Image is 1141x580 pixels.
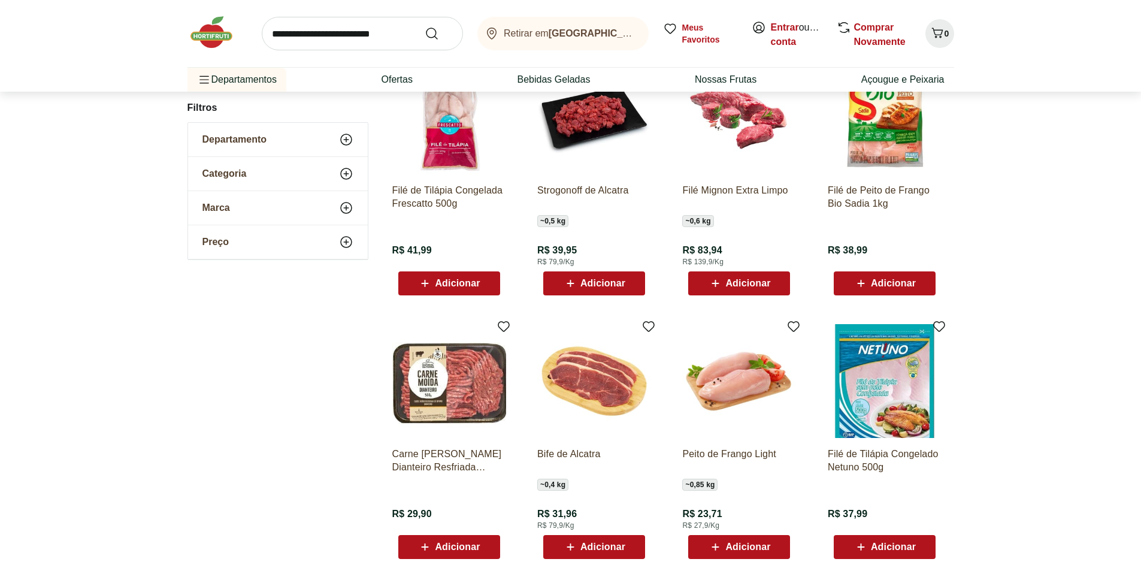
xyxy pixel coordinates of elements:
input: search [262,17,463,50]
span: R$ 79,9/Kg [537,521,574,530]
a: Bife de Alcatra [537,448,651,474]
a: Comprar Novamente [854,22,906,47]
span: 0 [945,29,949,38]
span: Adicionar [871,279,916,288]
button: Categoria [188,157,368,191]
a: Bebidas Geladas [517,72,591,87]
img: Filé de Tilápia Congelada Frescatto 500g [392,61,506,174]
span: R$ 23,71 [682,507,722,521]
span: Retirar em [504,28,636,39]
a: Filé de Tilápia Congelada Frescatto 500g [392,184,506,210]
img: Strogonoff de Alcatra [537,61,651,174]
a: Peito de Frango Light [682,448,796,474]
img: Filé de Tilápia Congelado Netuno 500g [828,324,942,438]
a: Açougue e Peixaria [861,72,945,87]
span: R$ 139,9/Kg [682,257,723,267]
span: Adicionar [580,542,625,552]
span: Categoria [202,168,247,180]
a: Strogonoff de Alcatra [537,184,651,210]
span: Departamentos [197,65,277,94]
a: Meus Favoritos [663,22,737,46]
button: Adicionar [688,535,790,559]
a: Filé Mignon Extra Limpo [682,184,796,210]
span: Departamento [202,134,267,146]
a: Entrar [771,22,799,32]
span: ~ 0,5 kg [537,215,568,227]
img: Carne Moída Bovina Dianteiro Resfriada Natural da Terra 500g [392,324,506,438]
span: R$ 27,9/Kg [682,521,719,530]
button: Adicionar [834,271,936,295]
span: Adicionar [871,542,916,552]
a: Filé de Tilápia Congelado Netuno 500g [828,448,942,474]
a: Carne [PERSON_NAME] Dianteiro Resfriada Natural da Terra 500g [392,448,506,474]
span: Adicionar [435,542,480,552]
img: Bife de Alcatra [537,324,651,438]
button: Adicionar [398,535,500,559]
span: ~ 0,6 kg [682,215,713,227]
img: Filé Mignon Extra Limpo [682,61,796,174]
span: R$ 29,90 [392,507,432,521]
span: R$ 83,94 [682,244,722,257]
span: R$ 37,99 [828,507,867,521]
span: ~ 0,4 kg [537,479,568,491]
h2: Filtros [187,96,368,120]
span: Adicionar [435,279,480,288]
button: Menu [197,65,211,94]
button: Departamento [188,123,368,156]
span: R$ 79,9/Kg [537,257,574,267]
img: Hortifruti [187,14,247,50]
a: Ofertas [381,72,412,87]
span: Adicionar [725,542,770,552]
button: Adicionar [834,535,936,559]
img: Filé de Peito de Frango Bio Sadia 1kg [828,61,942,174]
b: [GEOGRAPHIC_DATA]/[GEOGRAPHIC_DATA] [549,28,756,38]
button: Retirar em[GEOGRAPHIC_DATA]/[GEOGRAPHIC_DATA] [477,17,649,50]
span: ~ 0,85 kg [682,479,718,491]
a: Filé de Peito de Frango Bio Sadia 1kg [828,184,942,210]
span: R$ 31,96 [537,507,577,521]
img: Peito de Frango Light [682,324,796,438]
button: Marca [188,191,368,225]
button: Adicionar [543,271,645,295]
button: Adicionar [688,271,790,295]
a: Nossas Frutas [695,72,756,87]
span: Preço [202,236,229,248]
button: Submit Search [425,26,453,41]
span: Adicionar [580,279,625,288]
span: Marca [202,202,230,214]
span: Meus Favoritos [682,22,737,46]
button: Adicionar [398,271,500,295]
button: Adicionar [543,535,645,559]
button: Preço [188,225,368,259]
span: R$ 41,99 [392,244,432,257]
span: R$ 38,99 [828,244,867,257]
span: R$ 39,95 [537,244,577,257]
span: ou [771,20,824,49]
button: Carrinho [925,19,954,48]
span: Adicionar [725,279,770,288]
